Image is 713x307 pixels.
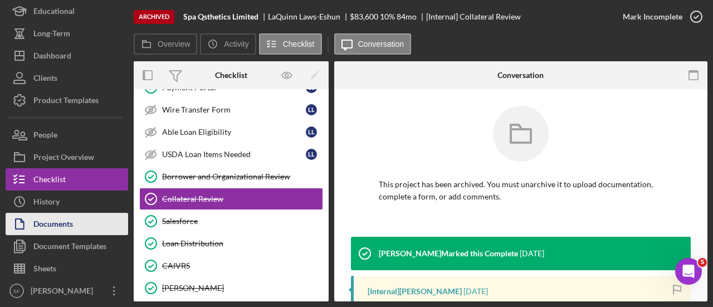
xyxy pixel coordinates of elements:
[162,284,323,293] div: [PERSON_NAME]
[162,194,323,203] div: Collateral Review
[139,255,323,277] a: CAIVRS
[162,172,323,181] div: Borrower and Organizational Review
[134,33,197,55] button: Overview
[200,33,256,55] button: Activity
[33,257,56,282] div: Sheets
[33,146,94,171] div: Project Overview
[306,149,317,160] div: L L
[6,257,128,280] button: Sheets
[33,124,57,149] div: People
[397,12,417,21] div: 84 mo
[139,277,323,299] a: [PERSON_NAME]
[139,143,323,165] a: USDA Loan Items NeededLL
[6,213,128,235] button: Documents
[368,287,462,296] div: [Internal] [PERSON_NAME]
[6,67,128,89] button: Clients
[224,40,248,48] label: Activity
[162,105,306,114] div: Wire Transfer Form
[6,124,128,146] button: People
[28,280,100,305] div: [PERSON_NAME]
[268,12,350,21] div: LaQuinn Laws-Eshun
[379,249,518,258] div: [PERSON_NAME] Marked this Complete
[139,210,323,232] a: Salesforce
[33,22,70,47] div: Long-Term
[334,33,412,55] button: Conversation
[33,191,60,216] div: History
[139,165,323,188] a: Borrower and Organizational Review
[379,178,663,203] p: This project has been archived. You must unarchive it to upload documentation, complete a form, o...
[139,232,323,255] a: Loan Distribution
[6,235,128,257] button: Document Templates
[158,40,190,48] label: Overview
[6,89,128,111] button: Product Templates
[33,89,99,114] div: Product Templates
[426,12,521,21] div: [Internal] Collateral Review
[350,12,378,21] div: $83,600
[33,213,73,238] div: Documents
[623,6,682,28] div: Mark Incomplete
[520,249,544,258] time: 2025-10-03 14:49
[139,99,323,121] a: Wire Transfer FormLL
[13,288,20,294] text: SF
[134,10,174,24] div: Archived
[33,235,106,260] div: Document Templates
[6,280,128,302] button: SF[PERSON_NAME]
[675,258,702,285] iframe: Intercom live chat
[6,22,128,45] button: Long-Term
[6,45,128,67] button: Dashboard
[139,121,323,143] a: Able Loan EligibilityLL
[33,168,66,193] div: Checklist
[306,104,317,115] div: L L
[698,258,707,267] span: 5
[33,45,71,70] div: Dashboard
[358,40,404,48] label: Conversation
[612,6,707,28] button: Mark Incomplete
[162,150,306,159] div: USDA Loan Items Needed
[306,126,317,138] div: L L
[162,239,323,248] div: Loan Distribution
[6,191,128,213] button: History
[215,71,247,80] div: Checklist
[33,67,57,92] div: Clients
[6,168,128,191] button: Checklist
[463,287,488,296] time: 2025-10-03 14:49
[183,12,258,21] b: Spa Qsthetics Limited
[162,261,323,270] div: CAIVRS
[259,33,322,55] button: Checklist
[497,71,544,80] div: Conversation
[139,188,323,210] a: Collateral Review
[380,12,395,21] div: 10 %
[162,128,306,137] div: Able Loan Eligibility
[283,40,315,48] label: Checklist
[162,217,323,226] div: Salesforce
[6,146,128,168] button: Project Overview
